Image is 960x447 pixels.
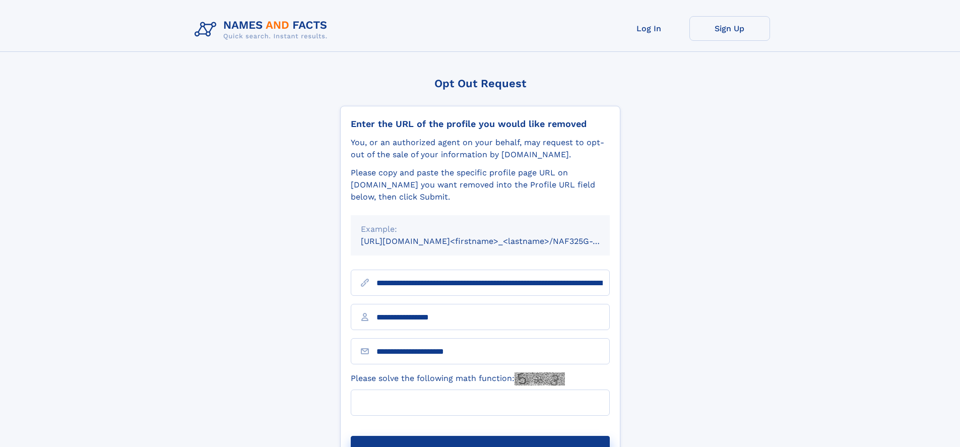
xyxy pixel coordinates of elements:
div: You, or an authorized agent on your behalf, may request to opt-out of the sale of your informatio... [351,137,610,161]
small: [URL][DOMAIN_NAME]<firstname>_<lastname>/NAF325G-xxxxxxxx [361,236,629,246]
label: Please solve the following math function: [351,372,565,386]
img: Logo Names and Facts [190,16,336,43]
div: Enter the URL of the profile you would like removed [351,118,610,130]
a: Sign Up [689,16,770,41]
div: Please copy and paste the specific profile page URL on [DOMAIN_NAME] you want removed into the Pr... [351,167,610,203]
div: Opt Out Request [340,77,620,90]
a: Log In [609,16,689,41]
div: Example: [361,223,600,235]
